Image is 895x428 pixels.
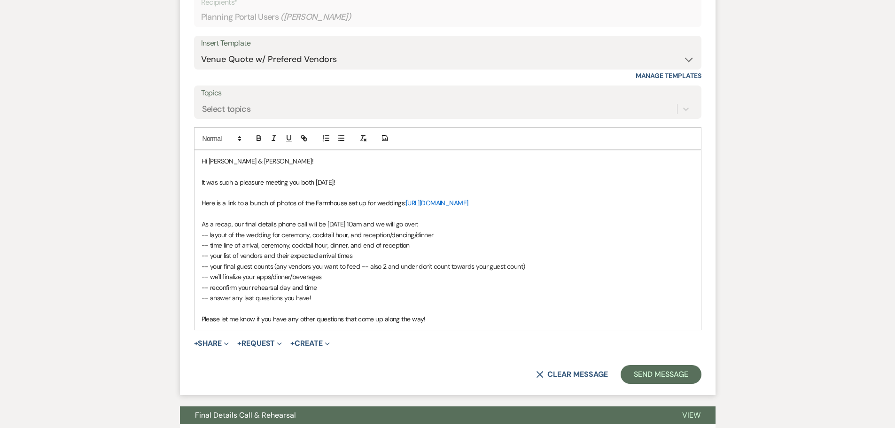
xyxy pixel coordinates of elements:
[202,315,426,323] span: Please let me know if you have any other questions that come up along the way!
[202,294,311,302] span: -- answer any last questions you have!
[536,371,607,378] button: Clear message
[201,37,694,50] div: Insert Template
[237,340,282,347] button: Request
[636,71,701,80] a: Manage Templates
[621,365,701,384] button: Send Message
[202,251,353,260] span: -- your list of vendors and their expected arrival times
[202,102,251,115] div: Select topics
[194,340,198,347] span: +
[202,199,406,207] span: Here is a link to a bunch of photos of the Farmhouse set up for weddings:
[237,340,241,347] span: +
[201,86,694,100] label: Topics
[202,283,317,292] span: -- reconfirm your rehearsal day and time
[202,241,410,249] span: -- time line of arrival, ceremony, cocktail hour, dinner, and end of reception
[202,156,694,166] p: Hi [PERSON_NAME] & [PERSON_NAME]!
[195,410,296,420] span: Final Details Call & Rehearsal
[290,340,295,347] span: +
[667,406,716,424] button: View
[180,406,667,424] button: Final Details Call & Rehearsal
[202,219,694,229] p: As a recap, our final details phone call will be [DATE] 10am and we will go over:
[201,8,694,26] div: Planning Portal Users
[682,410,700,420] span: View
[202,231,434,239] span: -- layout of the wedding for ceremony, cocktail hour, and reception/dancing/dinner
[406,199,468,207] a: [URL][DOMAIN_NAME]
[202,272,322,281] span: -- we'll finalize your apps/dinner/beverages
[202,262,525,271] span: -- your final guest counts (any vendors you want to feed -- also 2 and under don't count towards ...
[202,178,335,187] span: It was such a pleasure meeting you both [DATE]!
[194,340,229,347] button: Share
[290,340,329,347] button: Create
[280,11,351,23] span: ( [PERSON_NAME] )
